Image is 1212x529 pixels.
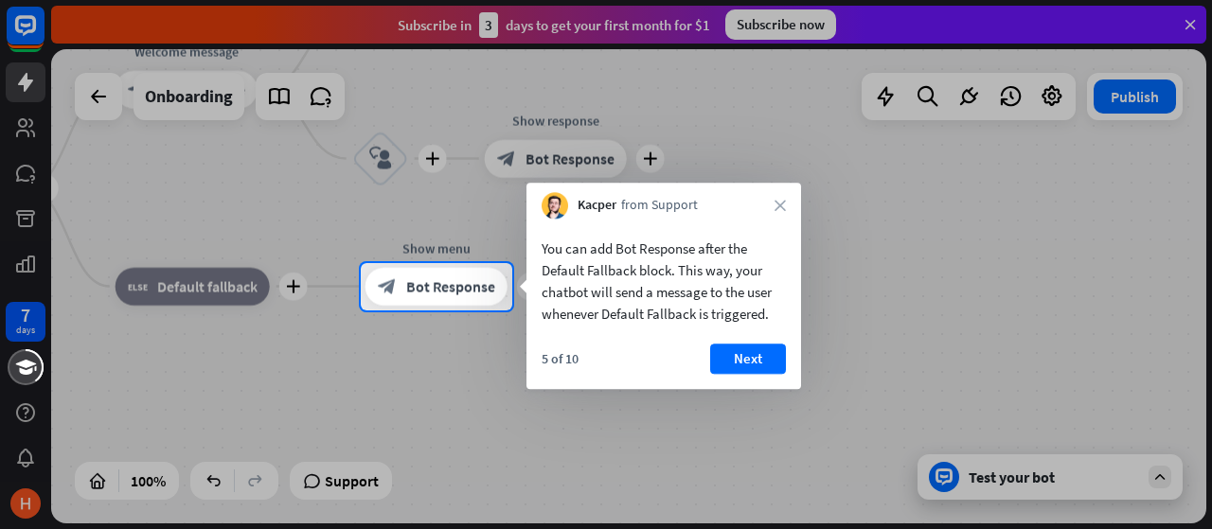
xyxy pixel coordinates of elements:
[542,350,579,367] div: 5 of 10
[542,238,786,325] div: You can add Bot Response after the Default Fallback block. This way, your chatbot will send a mes...
[15,8,72,64] button: Open LiveChat chat widget
[378,277,397,296] i: block_bot_response
[621,197,698,216] span: from Support
[578,197,616,216] span: Kacper
[406,277,495,296] span: Bot Response
[710,344,786,374] button: Next
[775,200,786,211] i: close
